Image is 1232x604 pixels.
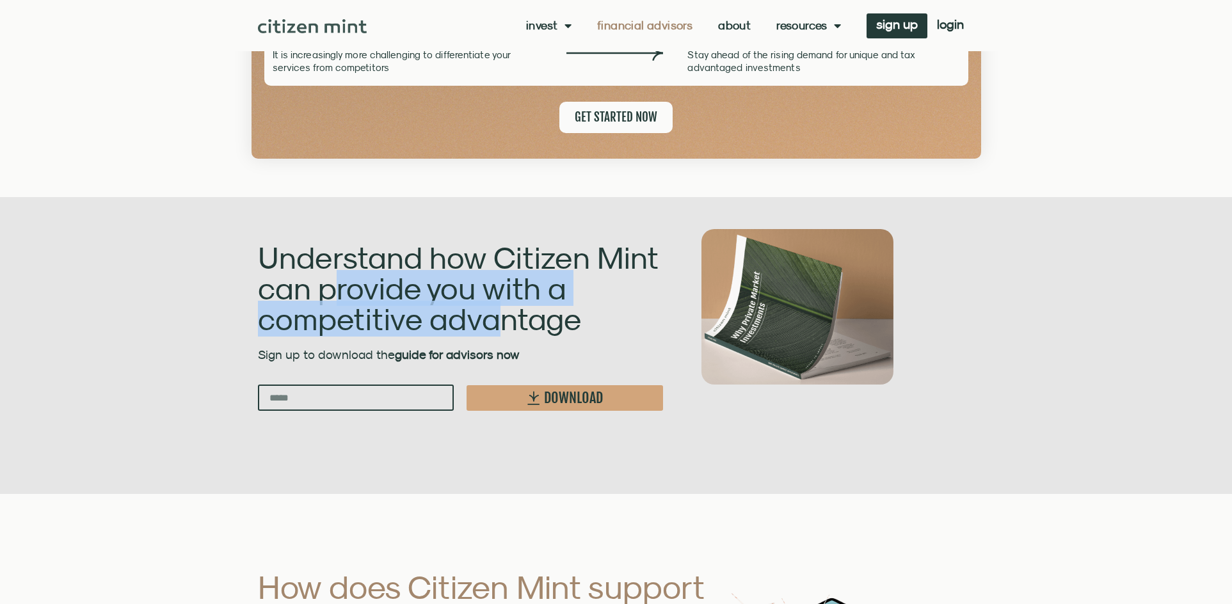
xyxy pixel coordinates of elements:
a: sign up [867,13,927,38]
a: Invest [526,19,572,32]
img: Citizen Mint [258,19,367,33]
a: GET STARTED NOW [559,102,673,133]
span: DOWNLOAD [544,391,603,405]
span: Sign up to download the [258,347,520,362]
p: Stay ahead of the rising demand for unique and tax advantaged investments [687,49,957,74]
a: Resources [776,19,841,32]
img: Private Markets [701,229,893,385]
a: About [718,19,751,32]
span: sign up [876,20,918,29]
span: GET STARTED NOW [575,109,657,125]
p: It is increasingly more challenging to differentiate your services from competitors [273,49,542,74]
a: Financial Advisors [597,19,692,32]
strong: guide for advisors now [395,347,520,362]
button: DOWNLOAD [467,385,663,411]
nav: Menu [526,19,841,32]
h2: Understand how Citizen Mint can provide you with a competitive advantage [258,242,664,334]
form: New Form [258,385,664,417]
a: login [927,13,973,38]
span: login [937,20,964,29]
